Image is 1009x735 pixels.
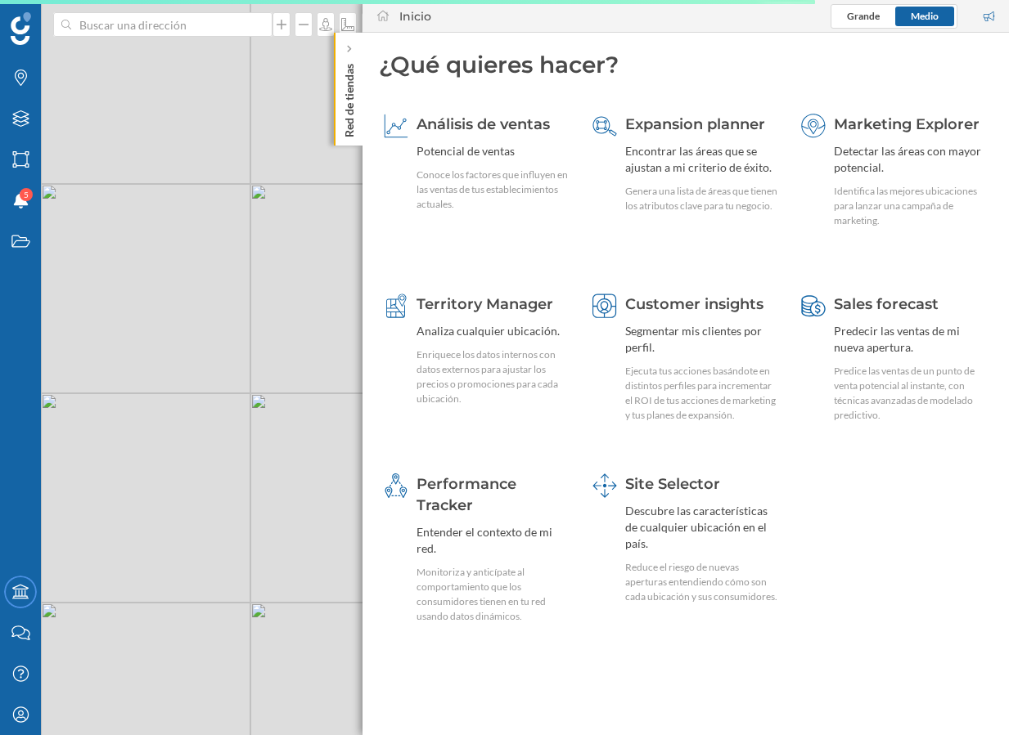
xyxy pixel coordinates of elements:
[625,560,779,604] div: Reduce el riesgo de nuevas aperturas entendiendo cómo son cada ubicación y sus consumidores.
[625,184,779,213] div: Genera una lista de áreas que tienen los atributos clave para tu negocio.
[847,10,880,22] span: Grande
[592,473,617,498] img: dashboards-manager.svg
[379,49,993,80] div: ¿Qué quieres hacer?
[801,294,826,318] img: sales-forecast.svg
[417,168,570,212] div: Conoce los factores que influyen en las ventas de tus establecimientos actuales.
[417,115,550,133] span: Análisis de ventas
[625,295,764,313] span: Customer insights
[417,524,570,557] div: Entender el contexto de mi red.
[625,475,720,493] span: Site Selector
[417,347,570,406] div: Enriquece los datos internos con datos externos para ajustar los precios o promociones para cada ...
[834,323,988,356] div: Predecir las ventas de mi nueva apertura.
[417,143,570,159] div: Potencial de ventas
[625,323,779,356] div: Segmentar mis clientes por perfil.
[384,473,408,498] img: monitoring-360.svg
[801,114,826,138] img: explorer.svg
[625,503,779,552] div: Descubre las características de cualquier ubicación en el país.
[834,143,988,176] div: Detectar las áreas con mayor potencial.
[834,184,988,228] div: Identifica las mejores ubicaciones para lanzar una campaña de marketing.
[384,294,408,318] img: territory-manager.svg
[834,295,939,313] span: Sales forecast
[341,57,358,137] p: Red de tiendas
[11,12,31,45] img: Geoblink Logo
[625,364,779,423] div: Ejecuta tus acciones basándote en distintos perfiles para incrementar el ROI de tus acciones de m...
[24,186,29,203] span: 5
[384,114,408,138] img: sales-explainer.svg
[417,565,570,624] div: Monitoriza y anticípate al comportamiento que los consumidores tienen en tu red usando datos diná...
[834,364,988,423] div: Predice las ventas de un punto de venta potencial al instante, con técnicas avanzadas de modelado...
[417,475,516,514] span: Performance Tracker
[399,8,431,25] div: Inicio
[625,115,765,133] span: Expansion planner
[592,114,617,138] img: search-areas.svg
[911,10,939,22] span: Medio
[625,143,779,176] div: Encontrar las áreas que se ajustan a mi criterio de éxito.
[417,295,553,313] span: Territory Manager
[834,115,980,133] span: Marketing Explorer
[592,294,617,318] img: customer-intelligence.svg
[417,323,570,339] div: Analiza cualquier ubicación.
